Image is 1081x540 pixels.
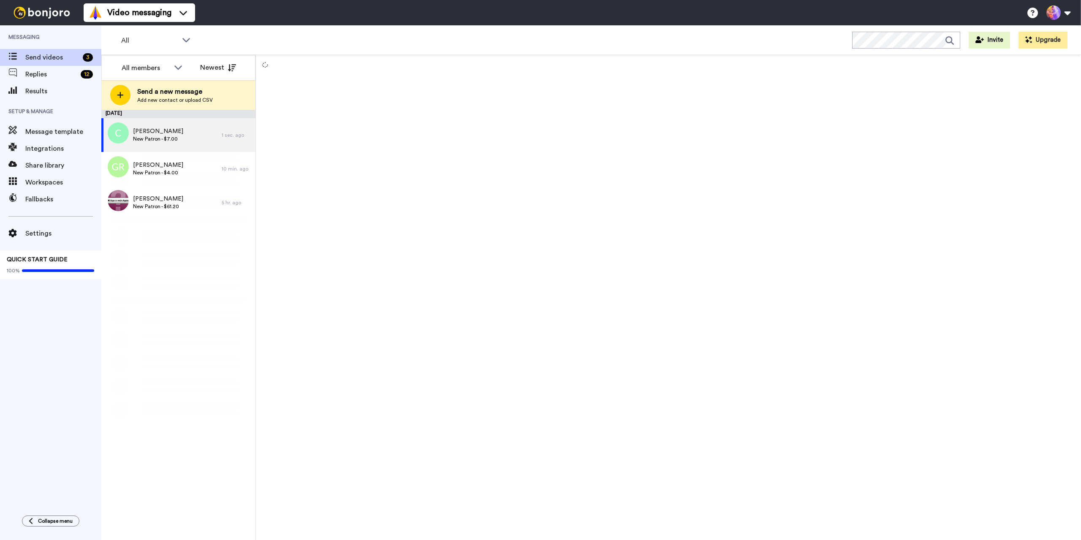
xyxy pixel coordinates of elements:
[25,228,101,239] span: Settings
[25,160,101,171] span: Share library
[89,6,102,19] img: vm-color.svg
[10,7,73,19] img: bj-logo-header-white.svg
[25,177,101,187] span: Workspaces
[133,161,183,169] span: [PERSON_NAME]
[222,132,251,138] div: 1 sec. ago
[81,70,93,79] div: 12
[133,203,183,210] span: New Patron - $61.20
[25,69,77,79] span: Replies
[1019,32,1067,49] button: Upgrade
[25,86,101,96] span: Results
[137,97,213,103] span: Add new contact or upload CSV
[25,194,101,204] span: Fallbacks
[137,87,213,97] span: Send a new message
[194,59,242,76] button: Newest
[121,35,178,46] span: All
[108,122,129,144] img: c.png
[107,7,171,19] span: Video messaging
[222,199,251,206] div: 5 hr. ago
[25,52,79,62] span: Send videos
[133,136,183,142] span: New Patron - $7.00
[133,127,183,136] span: [PERSON_NAME]
[108,190,129,211] img: 3b5ca286-1c7e-40ab-8951-b2fc4be59371.jpg
[969,32,1010,49] button: Invite
[108,156,129,177] img: gr.png
[38,518,73,524] span: Collapse menu
[25,144,101,154] span: Integrations
[133,169,183,176] span: New Patron - $4.00
[22,516,79,526] button: Collapse menu
[7,257,68,263] span: QUICK START GUIDE
[25,127,101,137] span: Message template
[7,267,20,274] span: 100%
[133,195,183,203] span: [PERSON_NAME]
[122,63,170,73] div: All members
[101,110,255,118] div: [DATE]
[222,166,251,172] div: 10 min. ago
[83,53,93,62] div: 3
